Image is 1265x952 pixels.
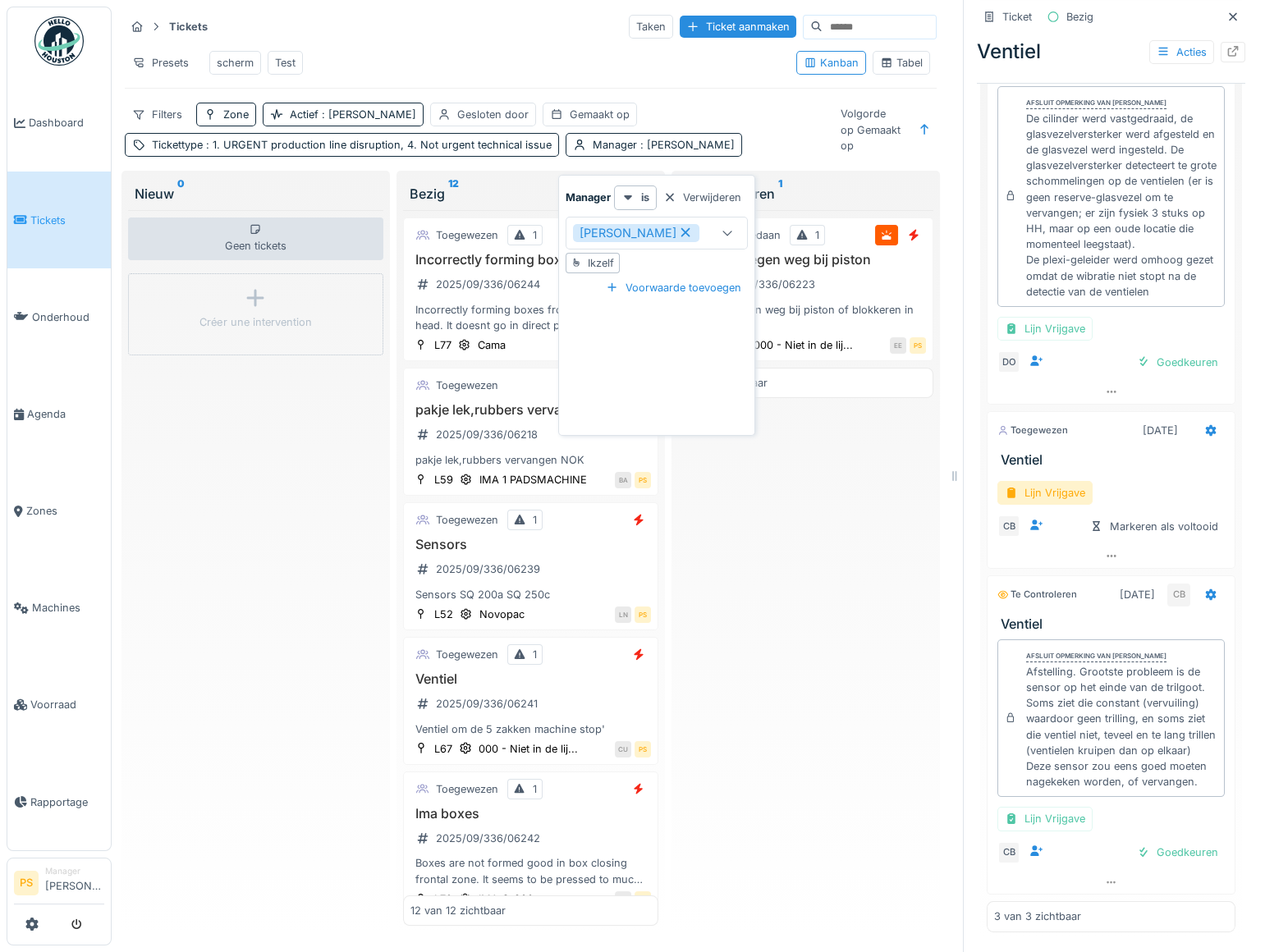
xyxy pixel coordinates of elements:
[410,302,651,333] div: Incorrectly forming boxes from left forming head. It doesnt go in direct position
[754,337,853,353] div: 000 - Niet in de lij...
[203,139,552,151] span: : 1. URGENT production line disruption, 4. Not urgent technical issue
[635,741,651,757] div: PS
[637,139,735,151] span: : [PERSON_NAME]
[778,184,782,204] sup: 1
[479,891,534,907] div: IMA C-900
[45,865,104,877] div: Manager
[410,252,651,268] h3: Incorrectly forming boxes
[32,600,104,616] span: Machines
[434,606,453,622] div: L52
[1026,111,1217,300] div: De cilinder werd vastgedraaid, de glasvezelversterker werd afgesteld en de glasvezel werd ingeste...
[635,606,651,623] div: PS
[641,190,649,205] strong: is
[615,472,631,488] div: BA
[290,107,416,122] div: Actief
[588,255,614,271] div: Ikzelf
[410,452,651,468] div: pakje lek,rubbers vervangen NOK
[30,213,104,228] span: Tickets
[410,402,651,418] h3: pakje lek,rubbers vervangen NOK
[1001,616,1228,632] h3: Ventiel
[680,16,796,38] div: Ticket aanmaken
[434,741,452,757] div: L67
[833,102,909,158] div: Volgorde op Gemaakt op
[635,891,651,908] div: PS
[163,19,214,34] strong: Tickets
[436,781,498,797] div: Toegewezen
[30,697,104,712] span: Voorraad
[410,671,651,687] h3: Ventiel
[434,472,453,487] div: L59
[410,184,652,204] div: Bezig
[997,515,1020,538] div: CB
[615,606,631,623] div: LN
[593,137,735,153] div: Manager
[128,217,383,260] div: Geen tickets
[1026,651,1166,662] div: Afsluit opmerking van [PERSON_NAME]
[29,115,104,130] span: Dashboard
[566,190,611,205] strong: Manager
[410,587,651,602] div: Sensors SQ 200a SQ 250c
[410,537,651,552] h3: Sensors
[34,16,84,66] img: Badge_color-CXgf-gQk.svg
[573,224,699,242] div: [PERSON_NAME]
[997,350,1020,373] div: DO
[804,55,859,71] div: Kanban
[125,51,196,75] div: Presets
[319,108,416,121] span: : [PERSON_NAME]
[1002,9,1032,25] div: Ticket
[1026,98,1166,109] div: Afsluit opmerking van [PERSON_NAME]
[997,588,1077,602] div: Te controleren
[152,137,552,153] div: Tickettype
[815,227,819,243] div: 1
[685,252,926,268] h3: Ventiel vliegen weg bij piston
[1149,40,1214,64] div: Acties
[275,55,296,71] div: Test
[199,314,311,330] div: Créer une intervention
[1143,423,1178,438] div: [DATE]
[711,277,815,292] div: 2025/09/336/06223
[45,865,104,900] li: [PERSON_NAME]
[436,696,538,712] div: 2025/09/336/06241
[26,503,104,519] span: Zones
[533,647,537,662] div: 1
[434,891,452,907] div: L78
[478,337,506,353] div: Cama
[615,741,631,757] div: CU
[410,806,651,822] h3: Ima boxes
[1066,9,1093,25] div: Bezig
[434,337,451,353] div: L77
[615,891,631,908] div: KA
[533,227,537,243] div: 1
[436,378,498,393] div: Toegewezen
[533,512,537,528] div: 1
[570,107,630,122] div: Gemaakt op
[685,184,927,204] div: Te controleren
[32,309,104,325] span: Onderhoud
[457,107,529,122] div: Gesloten door
[997,481,1093,505] div: Lijn Vrijgave
[997,841,1020,864] div: CB
[599,277,748,299] div: Voorwaarde toevoegen
[997,807,1093,831] div: Lijn Vrijgave
[436,427,538,442] div: 2025/09/336/06218
[436,831,540,846] div: 2025/09/336/06242
[657,186,748,208] div: Verwijderen
[436,561,540,577] div: 2025/09/336/06239
[997,423,1068,437] div: Toegewezen
[890,337,906,354] div: EE
[629,15,673,39] div: Taken
[27,406,104,422] span: Agenda
[14,871,39,895] li: PS
[135,184,377,204] div: Nieuw
[410,855,651,886] div: Boxes are not formed good in box closing frontal zone. It seems to be pressed to much on the righ...
[1167,584,1190,606] div: CB
[479,741,578,757] div: 000 - Niet in de lij...
[30,794,104,810] span: Rapportage
[217,55,254,71] div: scherm
[997,317,1093,341] div: Lijn Vrijgave
[436,277,540,292] div: 2025/09/336/06244
[436,227,498,243] div: Toegewezen
[479,472,587,487] div: IMA 1 PADSMACHINE
[1001,452,1228,468] h3: Ventiel
[125,103,190,126] div: Filters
